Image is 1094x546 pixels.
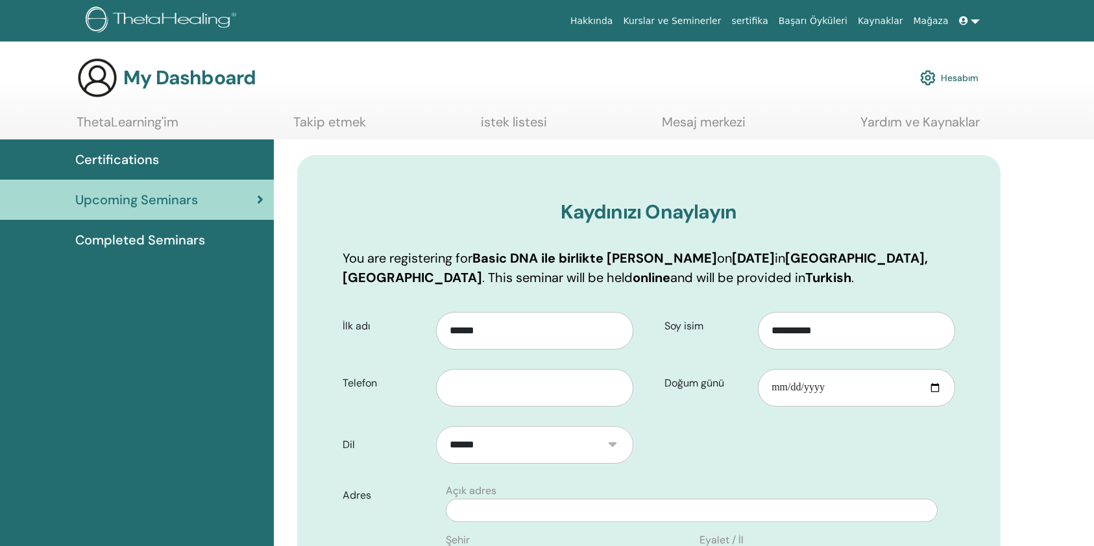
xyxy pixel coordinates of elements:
h3: Kaydınızı Onaylayın [343,200,956,224]
b: Turkish [805,269,851,286]
span: Upcoming Seminars [75,190,198,209]
a: Hesabım [920,64,979,92]
a: Başarı Öyküleri [773,9,853,33]
a: istek listesi [481,114,547,139]
a: Kaynaklar [853,9,908,33]
img: generic-user-icon.jpg [77,57,118,99]
b: online [633,269,670,286]
a: Kurslar ve Seminerler [618,9,726,33]
span: Completed Seminars [75,230,205,250]
a: Mesaj merkezi [662,114,746,139]
a: Takip etmek [293,114,366,139]
label: Telefon [333,371,436,396]
h3: My Dashboard [123,66,256,89]
a: Hakkında [565,9,618,33]
label: Dil [333,433,436,457]
p: You are registering for on in . This seminar will be held and will be provided in . [343,248,956,287]
b: [DATE] [732,250,775,267]
img: logo.png [86,6,241,36]
b: Basic DNA ile birlikte [PERSON_NAME] [472,250,717,267]
a: sertifika [726,9,773,33]
img: cog.svg [920,67,936,89]
a: ThetaLearning'im [77,114,178,139]
label: Doğum günü [655,371,758,396]
span: Certifications [75,150,159,169]
label: Açık adres [446,483,496,499]
label: İlk adı [333,314,436,338]
label: Soy isim [655,314,758,338]
a: Yardım ve Kaynaklar [860,114,980,139]
a: Mağaza [908,9,953,33]
label: Adres [333,483,438,508]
